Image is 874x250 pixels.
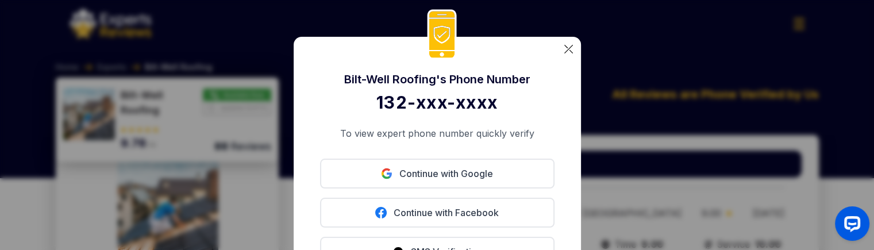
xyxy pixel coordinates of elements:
[320,71,555,87] div: Bilt-Well Roofing 's Phone Number
[564,45,573,53] img: categoryImgae
[427,9,457,60] img: phoneIcon
[320,92,555,113] div: 132-xxx-xxxx
[826,202,874,250] iframe: OpenWidget widget
[320,198,555,228] button: Continue with Facebook
[320,126,555,140] p: To view expert phone number quickly verify
[320,159,555,189] button: Continue with Google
